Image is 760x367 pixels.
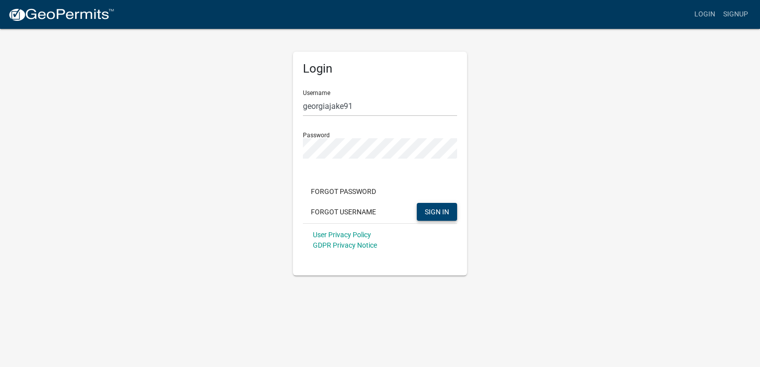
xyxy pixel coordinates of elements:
button: Forgot Password [303,183,384,200]
a: Signup [719,5,752,24]
span: SIGN IN [425,207,449,215]
button: Forgot Username [303,203,384,221]
h5: Login [303,62,457,76]
a: Login [690,5,719,24]
a: User Privacy Policy [313,231,371,239]
button: SIGN IN [417,203,457,221]
a: GDPR Privacy Notice [313,241,377,249]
